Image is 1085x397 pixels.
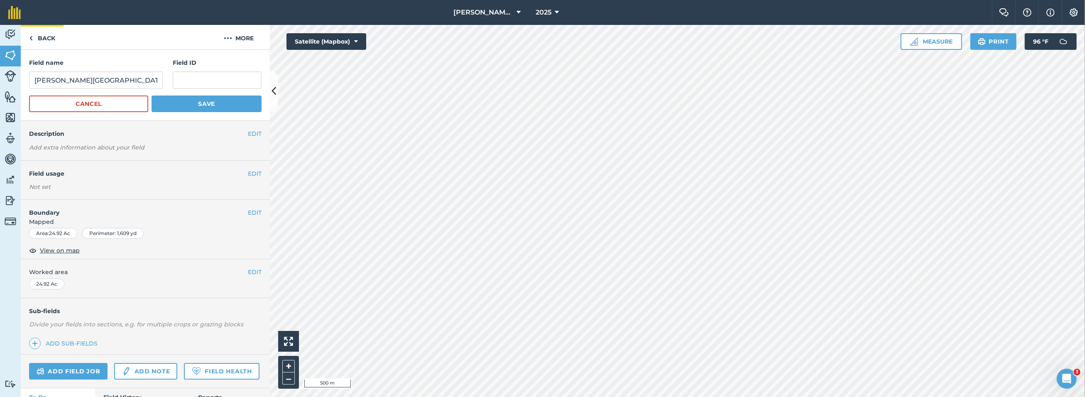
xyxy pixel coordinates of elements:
[910,37,918,46] img: Ruler icon
[248,129,262,138] button: EDIT
[5,174,16,186] img: svg+xml;base64,PD94bWwgdmVyc2lvbj0iMS4wIiBlbmNvZGluZz0idXRmLTgiPz4KPCEtLSBHZW5lcmF0b3I6IEFkb2JlIE...
[114,363,177,380] a: Add note
[5,380,16,388] img: svg+xml;base64,PD94bWwgdmVyc2lvbj0iMS4wIiBlbmNvZGluZz0idXRmLTgiPz4KPCEtLSBHZW5lcmF0b3I6IEFkb2JlIE...
[999,8,1009,17] img: Two speech bubbles overlapping with the left bubble in the forefront
[8,6,21,19] img: fieldmargin Logo
[978,37,986,47] img: svg+xml;base64,PHN2ZyB4bWxucz0iaHR0cDovL3d3dy53My5vcmcvMjAwMC9zdmciIHdpZHRoPSIxOSIgaGVpZ2h0PSIyNC...
[248,267,262,277] button: EDIT
[5,91,16,103] img: svg+xml;base64,PHN2ZyB4bWxucz0iaHR0cDovL3d3dy53My5vcmcvMjAwMC9zdmciIHdpZHRoPSI1NiIgaGVpZ2h0PSI2MC...
[29,338,101,349] a: Add sub-fields
[208,25,270,49] button: More
[29,321,243,328] em: Divide your fields into sections, e.g. for multiple crops or grazing blocks
[970,33,1017,50] button: Print
[21,200,248,217] h4: Boundary
[29,96,148,112] button: Cancel
[29,228,77,239] div: Area : 24.92 Ac
[40,246,80,255] span: View on map
[1033,33,1048,50] span: 96 ° F
[29,267,262,277] span: Worked area
[5,49,16,61] img: svg+xml;base64,PHN2ZyB4bWxucz0iaHR0cDovL3d3dy53My5vcmcvMjAwMC9zdmciIHdpZHRoPSI1NiIgaGVpZ2h0PSI2MC...
[29,144,145,151] em: Add extra information about your field
[5,111,16,124] img: svg+xml;base64,PHN2ZyB4bWxucz0iaHR0cDovL3d3dy53My5vcmcvMjAwMC9zdmciIHdpZHRoPSI1NiIgaGVpZ2h0PSI2MC...
[29,169,248,178] h4: Field usage
[1046,7,1055,17] img: svg+xml;base64,PHN2ZyB4bWxucz0iaHR0cDovL3d3dy53My5vcmcvMjAwMC9zdmciIHdpZHRoPSIxNyIgaGVpZ2h0PSIxNy...
[21,306,270,316] h4: Sub-fields
[5,216,16,227] img: svg+xml;base64,PD94bWwgdmVyc2lvbj0iMS4wIiBlbmNvZGluZz0idXRmLTgiPz4KPCEtLSBHZW5lcmF0b3I6IEFkb2JlIE...
[282,360,295,372] button: +
[1057,369,1077,389] iframe: Intercom live chat
[184,363,259,380] a: Field Health
[152,96,262,112] button: Save
[29,279,64,289] div: 24.92 Ac
[248,208,262,217] button: EDIT
[21,217,270,226] span: Mapped
[21,25,64,49] a: Back
[32,338,38,348] img: svg+xml;base64,PHN2ZyB4bWxucz0iaHR0cDovL3d3dy53My5vcmcvMjAwMC9zdmciIHdpZHRoPSIxNCIgaGVpZ2h0PSIyNC...
[122,366,131,376] img: svg+xml;base64,PD94bWwgdmVyc2lvbj0iMS4wIiBlbmNvZGluZz0idXRmLTgiPz4KPCEtLSBHZW5lcmF0b3I6IEFkb2JlIE...
[453,7,513,17] span: [PERSON_NAME] Farming Company
[1074,369,1080,375] span: 3
[224,33,232,43] img: svg+xml;base64,PHN2ZyB4bWxucz0iaHR0cDovL3d3dy53My5vcmcvMjAwMC9zdmciIHdpZHRoPSIyMCIgaGVpZ2h0PSIyNC...
[1025,33,1077,50] button: 96 °F
[29,245,80,255] button: View on map
[1022,8,1032,17] img: A question mark icon
[5,153,16,165] img: svg+xml;base64,PD94bWwgdmVyc2lvbj0iMS4wIiBlbmNvZGluZz0idXRmLTgiPz4KPCEtLSBHZW5lcmF0b3I6IEFkb2JlIE...
[29,33,33,43] img: svg+xml;base64,PHN2ZyB4bWxucz0iaHR0cDovL3d3dy53My5vcmcvMjAwMC9zdmciIHdpZHRoPSI5IiBoZWlnaHQ9IjI0Ii...
[173,58,262,67] h4: Field ID
[5,194,16,207] img: svg+xml;base64,PD94bWwgdmVyc2lvbj0iMS4wIiBlbmNvZGluZz0idXRmLTgiPz4KPCEtLSBHZW5lcmF0b3I6IEFkb2JlIE...
[37,366,44,376] img: svg+xml;base64,PD94bWwgdmVyc2lvbj0iMS4wIiBlbmNvZGluZz0idXRmLTgiPz4KPCEtLSBHZW5lcmF0b3I6IEFkb2JlIE...
[1069,8,1079,17] img: A cog icon
[536,7,551,17] span: 2025
[29,183,262,191] div: Not set
[5,70,16,82] img: svg+xml;base64,PD94bWwgdmVyc2lvbj0iMS4wIiBlbmNvZGluZz0idXRmLTgiPz4KPCEtLSBHZW5lcmF0b3I6IEFkb2JlIE...
[29,129,262,138] h4: Description
[29,245,37,255] img: svg+xml;base64,PHN2ZyB4bWxucz0iaHR0cDovL3d3dy53My5vcmcvMjAwMC9zdmciIHdpZHRoPSIxOCIgaGVpZ2h0PSIyNC...
[282,372,295,385] button: –
[82,228,144,239] div: Perimeter : 1,609 yd
[29,58,163,67] h4: Field name
[901,33,962,50] button: Measure
[248,169,262,178] button: EDIT
[5,132,16,145] img: svg+xml;base64,PD94bWwgdmVyc2lvbj0iMS4wIiBlbmNvZGluZz0idXRmLTgiPz4KPCEtLSBHZW5lcmF0b3I6IEFkb2JlIE...
[284,337,293,346] img: Four arrows, one pointing top left, one top right, one bottom right and the last bottom left
[5,28,16,41] img: svg+xml;base64,PD94bWwgdmVyc2lvbj0iMS4wIiBlbmNvZGluZz0idXRmLTgiPz4KPCEtLSBHZW5lcmF0b3I6IEFkb2JlIE...
[287,33,366,50] button: Satellite (Mapbox)
[1055,33,1072,50] img: svg+xml;base64,PD94bWwgdmVyc2lvbj0iMS4wIiBlbmNvZGluZz0idXRmLTgiPz4KPCEtLSBHZW5lcmF0b3I6IEFkb2JlIE...
[29,363,108,380] a: Add field job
